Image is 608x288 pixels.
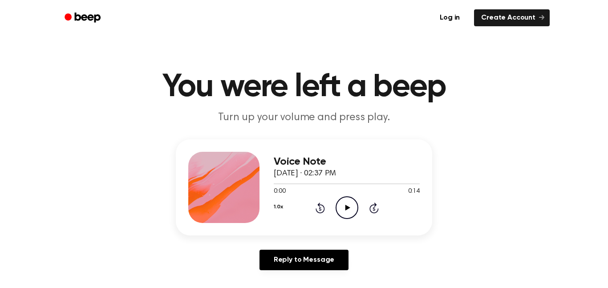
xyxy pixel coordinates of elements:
[274,187,285,196] span: 0:00
[474,9,550,26] a: Create Account
[274,170,336,178] span: [DATE] · 02:37 PM
[274,156,420,168] h3: Voice Note
[431,8,469,28] a: Log in
[408,187,420,196] span: 0:14
[259,250,349,270] a: Reply to Message
[274,199,283,215] button: 1.0x
[76,71,532,103] h1: You were left a beep
[133,110,475,125] p: Turn up your volume and press play.
[58,9,109,27] a: Beep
